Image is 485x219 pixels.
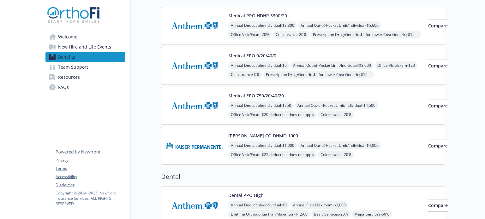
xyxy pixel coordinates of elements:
a: Team Support [45,62,125,72]
span: Basic Services - 20% [311,210,350,218]
a: Resources [45,72,125,82]
button: [PERSON_NAME] CO DHMO 1000 [228,132,298,139]
span: Office Visit/Exam - $20 [375,61,417,69]
button: Medical EPO 750/20/40/20 [228,92,284,99]
button: Compare [428,60,448,72]
span: Office Visit/Exam - $20 deductible does not apply [228,111,317,118]
span: Coinsurance - 0% [228,71,262,78]
span: New Hire and Life Events [58,42,111,52]
span: Welcome [58,32,77,42]
img: Anthem Blue Cross carrier logo [166,12,223,39]
button: Compare [428,100,448,112]
button: Medical EPO 0/20/40/0 [228,52,276,59]
a: Accessibility [56,174,125,180]
span: Resources [58,72,80,82]
span: Annual Out-of-Pocket Limit/Individual - $4,500 [295,101,378,109]
p: Copyright © 2024 - 2025 , Newfront Insurance Services, ALL RIGHTS RESERVED [56,190,125,206]
span: Annual Out-of-Pocket Limit/Individual - $5,600 [298,21,381,29]
span: Office Visit/Exam - 20% [228,31,272,38]
span: Compare [428,202,448,208]
span: Annual Plan Maximum - $2,000 [290,201,348,209]
a: New Hire and Life Events [45,42,125,52]
span: Annual Out-of-Pocket Limit/Individual - $3,000 [290,61,374,69]
button: Compare [428,199,448,212]
button: Compare [428,20,448,32]
img: Anthem Blue Cross carrier logo [166,52,223,79]
span: Lifetime Orthodontia Plan Maximum - $1,500 [228,210,310,218]
span: Major Services - 50% [352,210,392,218]
a: Welcome [45,32,125,42]
img: Anthem Blue Cross carrier logo [166,92,223,119]
span: Prescription Drug/Generic - $5 for Lower Cost Generic; $15 for Generic [263,71,374,78]
h2: Dental [161,172,453,182]
a: Privacy [56,158,125,163]
button: Dental PPO High [228,192,264,199]
span: Coinsurance - 20% [318,111,354,118]
button: Medical PPO HDHP 3300/20 [228,12,287,19]
span: Team Support [58,62,88,72]
span: Annual Deductible/Individual - $1,000 [228,141,297,149]
span: Compare [428,143,448,149]
span: FAQs [58,82,69,92]
a: FAQs [45,82,125,92]
img: Kaiser Permanente of Colorado carrier logo [166,132,223,159]
a: Terms [56,166,125,171]
img: Anthem Blue Cross carrier logo [166,192,223,219]
a: Benefits [45,52,125,62]
span: Annual Deductible/Individual - $3,300 [228,21,297,29]
span: Compare [428,63,448,69]
button: Compare [428,140,448,152]
span: Compare [428,103,448,109]
span: Coinsurance - 20% [318,151,354,158]
span: Annual Deductible/Individual - $0 [228,201,289,209]
span: Office Visit/Exam - $25 deductible does not apply [228,151,317,158]
span: Coinsurance - 20% [273,31,309,38]
span: Prescription Drug/Generic - $5 for Lower Cost Generic; $15 for Generic [310,31,421,38]
span: Compare [428,23,448,29]
span: Annual Out-of-Pocket Limit/Individual - $4,000 [298,141,381,149]
span: Annual Deductible/Individual - $0 [228,61,289,69]
span: Benefits [58,52,75,62]
a: Disclaimer [56,182,125,188]
span: Annual Deductible/Individual - $750 [228,101,294,109]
